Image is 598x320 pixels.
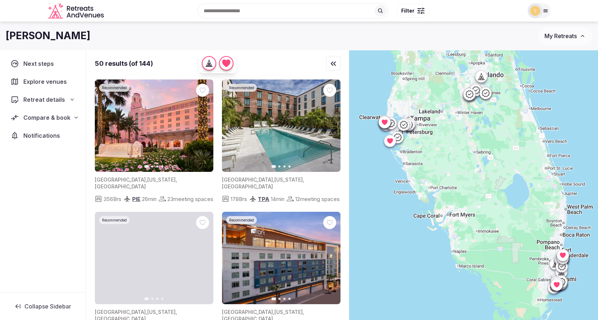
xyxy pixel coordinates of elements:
[72,224,144,253] button: Messages
[144,165,149,168] button: Go to slide 1
[161,298,163,300] button: Go to slide 4
[544,32,577,40] span: My Retreats
[24,303,71,310] span: Collapse Sidebar
[229,85,254,90] span: Recommended
[151,298,153,300] button: Go to slide 2
[303,177,304,183] span: ,
[229,218,254,223] span: Recommended
[23,131,63,140] span: Notifications
[274,177,303,183] span: [US_STATE]
[95,59,153,68] div: 50 results (of 144)
[124,12,136,24] div: Close
[6,128,80,143] a: Notifications
[6,74,80,89] a: Explore venues
[146,309,147,315] span: ,
[23,59,57,68] span: Next steps
[283,298,286,300] button: Go to slide 3
[167,195,213,203] span: 23 meeting spaces
[156,165,158,168] button: Go to slide 3
[161,165,163,168] button: Go to slide 4
[23,77,70,86] span: Explore venues
[530,6,540,16] img: sarah-9777
[146,177,147,183] span: ,
[6,29,91,43] h1: [PERSON_NAME]
[96,242,120,247] span: Messages
[231,195,247,203] span: 178 Brs
[295,195,340,203] span: 12 meeting spaces
[397,4,429,18] button: Filter
[95,183,146,189] span: [GEOGRAPHIC_DATA]
[272,165,276,168] button: Go to slide 1
[288,165,291,168] button: Go to slide 4
[14,12,29,26] img: Profile image for Matt
[278,165,281,168] button: Go to slide 2
[271,195,284,203] span: 14 min
[142,195,157,203] span: 26 min
[95,177,146,183] span: [GEOGRAPHIC_DATA]
[23,113,70,122] span: Compare & book
[14,51,129,63] p: Hi [PERSON_NAME]
[28,242,44,247] span: Home
[6,298,80,314] button: Collapse Sidebar
[222,212,340,304] img: Featured image for venue
[258,196,269,202] span: TPA
[147,177,176,183] span: [US_STATE]
[103,195,121,203] span: 356 Brs
[274,309,303,315] span: [US_STATE]
[151,165,153,168] button: Go to slide 2
[95,212,213,304] img: Featured image for venue
[156,298,158,300] button: Go to slide 3
[288,298,291,300] button: Go to slide 4
[23,95,65,104] span: Retreat details
[144,297,149,300] button: Go to slide 1
[222,183,273,189] span: [GEOGRAPHIC_DATA]
[226,216,257,224] div: Recommended
[99,216,130,224] div: Recommended
[273,177,274,183] span: ,
[226,84,257,92] div: Recommended
[14,63,129,76] p: How can we help?
[278,298,281,300] button: Go to slide 2
[303,309,304,315] span: ,
[222,309,273,315] span: [GEOGRAPHIC_DATA]
[283,165,286,168] button: Go to slide 3
[102,85,127,90] span: Recommended
[102,218,127,223] span: Recommended
[48,3,105,19] a: Visit the homepage
[538,27,592,45] button: My Retreats
[99,84,130,92] div: Recommended
[222,79,340,172] img: Featured image for venue
[176,309,177,315] span: ,
[222,177,273,183] span: [GEOGRAPHIC_DATA]
[401,7,414,14] span: Filter
[147,309,176,315] span: [US_STATE]
[273,309,274,315] span: ,
[95,309,146,315] span: [GEOGRAPHIC_DATA]
[176,177,177,183] span: ,
[132,196,140,202] span: PIE
[48,3,105,19] svg: Retreats and Venues company logo
[6,56,80,71] a: Next steps
[95,79,213,172] img: Featured image for venue
[272,297,276,300] button: Go to slide 1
